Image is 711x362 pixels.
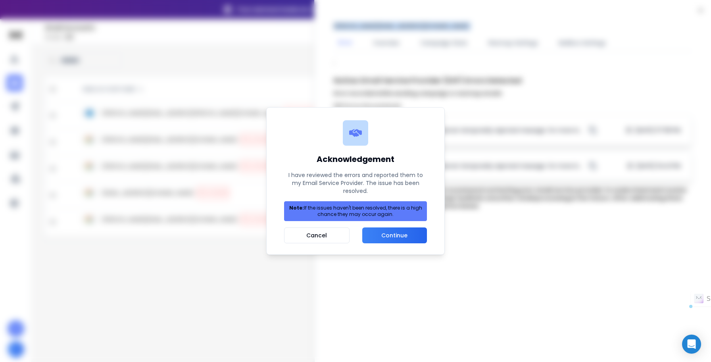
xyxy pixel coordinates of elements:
[284,154,427,165] h1: Acknowledgement
[284,227,350,243] button: Cancel
[682,335,701,354] div: Open Intercom Messenger
[334,58,692,242] div: ;
[284,171,427,195] p: I have reviewed the errors and reported them to my Email Service Provider. The issue has been res...
[288,205,423,218] p: If the issues haven't been resolved, there is a high chance they may occur again.
[289,204,304,211] strong: Note:
[362,227,427,243] button: Continue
